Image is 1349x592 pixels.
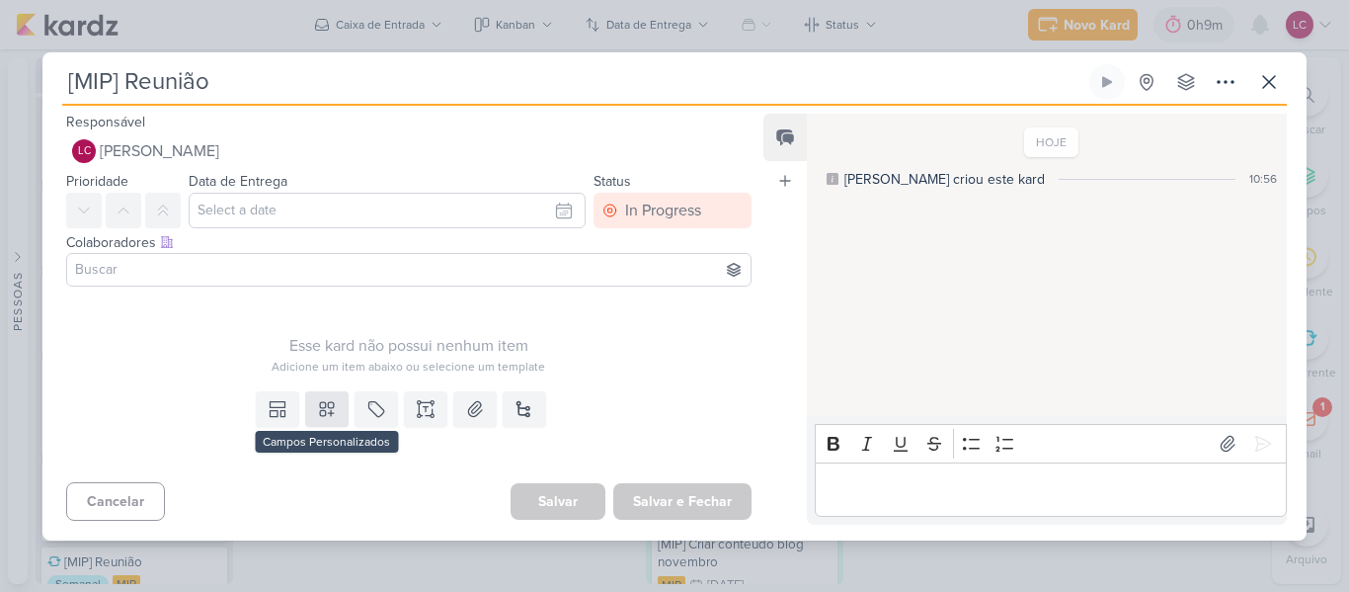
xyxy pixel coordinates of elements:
span: [PERSON_NAME] [100,139,219,163]
button: LC [PERSON_NAME] [66,133,752,169]
label: Status [594,173,631,190]
input: Select a date [189,193,586,228]
div: Laís Costa [72,139,96,163]
div: Esse kard não possui nenhum item [66,334,752,358]
input: Buscar [71,258,747,282]
div: In Progress [625,199,701,222]
div: 10:56 [1249,170,1277,188]
button: In Progress [594,193,752,228]
label: Responsável [66,114,145,130]
input: Kard Sem Título [62,64,1085,100]
div: Editor editing area: main [815,463,1287,517]
label: Prioridade [66,173,128,190]
div: Adicione um item abaixo ou selecione um template [66,358,752,376]
div: Colaboradores [66,232,752,253]
div: [PERSON_NAME] criou este kard [844,169,1045,190]
div: Campos Personalizados [255,431,398,453]
label: Data de Entrega [189,173,287,190]
div: Ligar relógio [1099,74,1115,90]
button: Cancelar [66,482,165,521]
p: LC [78,146,91,157]
div: Editor toolbar [815,424,1287,463]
